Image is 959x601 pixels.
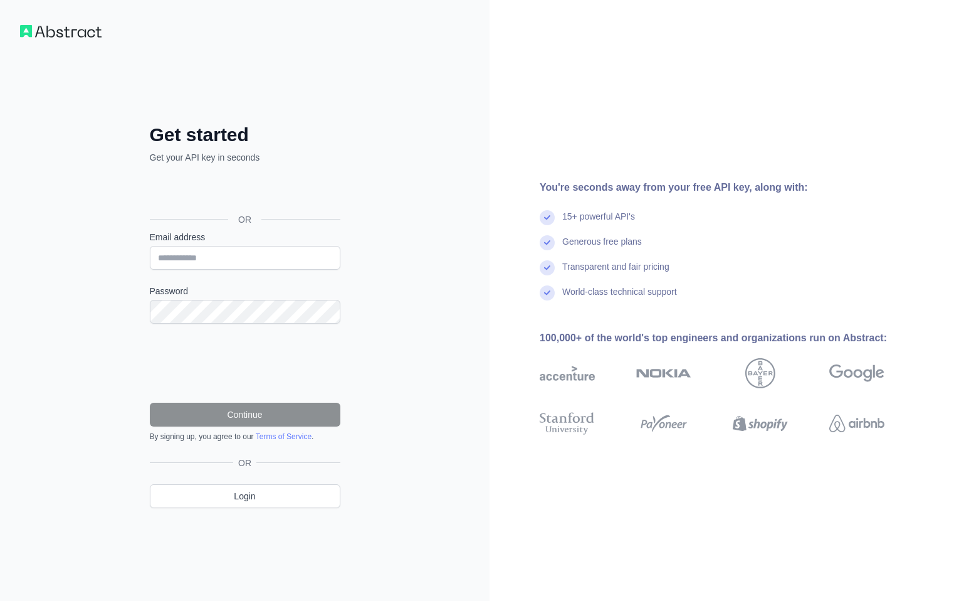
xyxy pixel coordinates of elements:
img: check mark [540,235,555,250]
img: google [829,358,884,388]
h2: Get started [150,124,340,146]
label: Email address [150,231,340,243]
img: check mark [540,210,555,225]
p: Get your API key in seconds [150,151,340,164]
button: Continue [150,403,340,427]
img: stanford university [540,410,595,437]
div: By signing up, you agree to our . [150,432,340,442]
img: payoneer [636,410,691,437]
div: 100,000+ of the world's top engineers and organizations run on Abstract: [540,331,925,346]
iframe: Bouton "Se connecter avec Google" [144,178,344,205]
img: Workflow [20,25,102,38]
div: You're seconds away from your free API key, along with: [540,180,925,195]
span: OR [233,457,256,469]
img: shopify [733,410,788,437]
a: Terms of Service [256,432,312,441]
a: Login [150,484,340,508]
img: airbnb [829,410,884,437]
label: Password [150,285,340,297]
iframe: reCAPTCHA [150,339,340,388]
span: OR [228,213,261,226]
img: bayer [745,358,775,388]
img: check mark [540,285,555,300]
div: Generous free plans [562,235,642,260]
div: 15+ powerful API's [562,210,635,235]
div: World-class technical support [562,285,677,311]
img: check mark [540,260,555,275]
div: Transparent and fair pricing [562,260,669,285]
img: accenture [540,358,595,388]
img: nokia [636,358,691,388]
